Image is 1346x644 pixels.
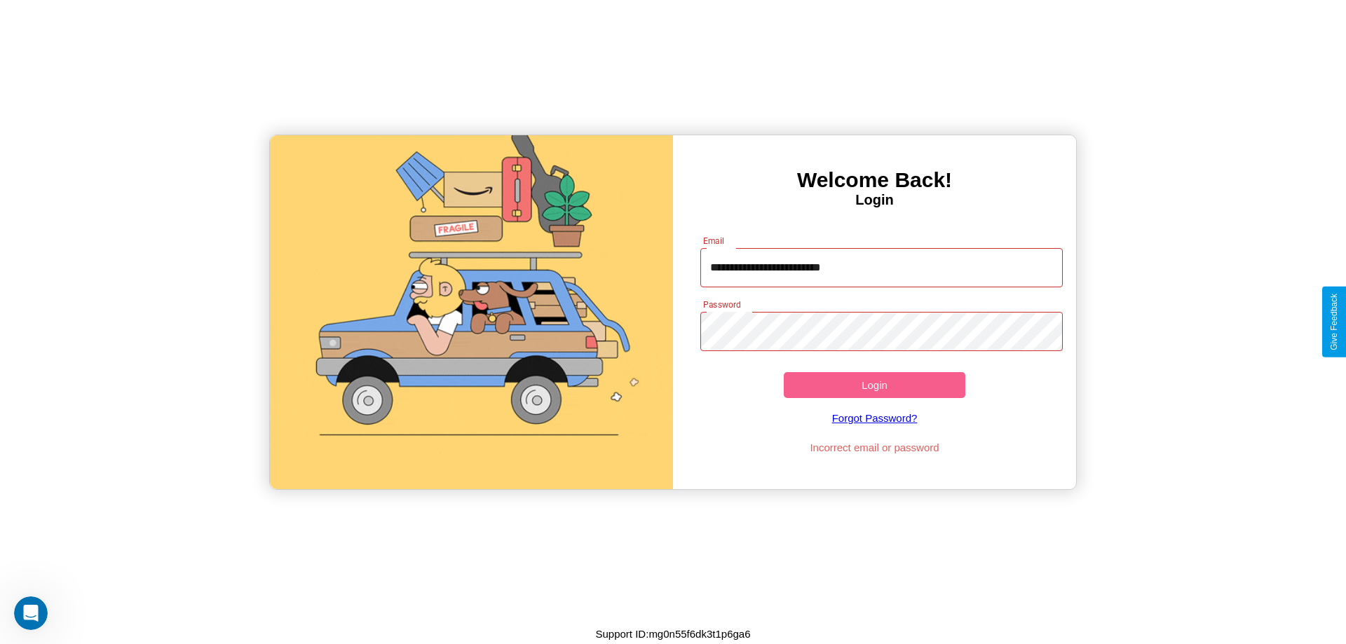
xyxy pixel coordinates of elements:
h4: Login [673,192,1076,208]
img: gif [270,135,673,489]
button: Login [784,372,965,398]
label: Email [703,235,725,247]
h3: Welcome Back! [673,168,1076,192]
p: Support ID: mg0n55f6dk3t1p6ga6 [596,624,751,643]
label: Password [703,299,740,310]
p: Incorrect email or password [693,438,1056,457]
div: Give Feedback [1329,294,1339,350]
a: Forgot Password? [693,398,1056,438]
iframe: Intercom live chat [14,596,48,630]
